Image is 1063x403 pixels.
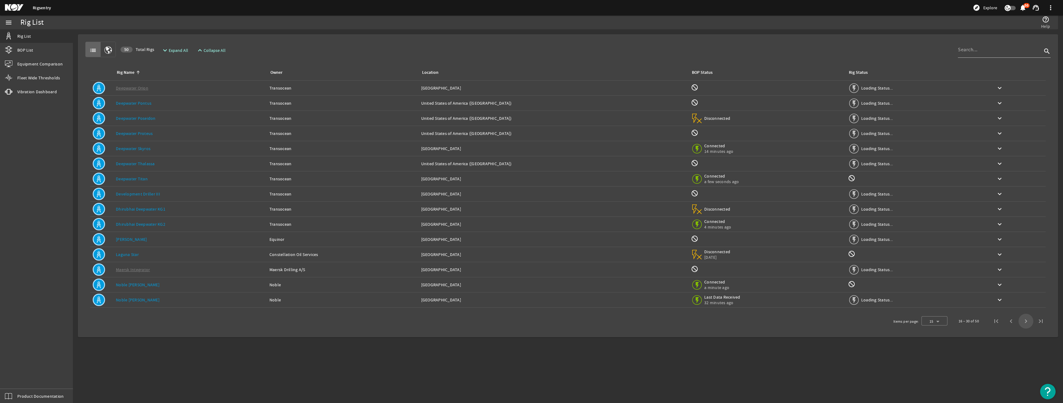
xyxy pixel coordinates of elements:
[421,100,686,106] div: United States of America ([GEOGRAPHIC_DATA])
[269,191,416,197] div: Transocean
[117,69,134,76] div: Rig Name
[116,85,148,91] a: Deepwater Orion
[204,47,226,53] span: Collapse All
[848,250,855,258] mat-icon: Rig Monitoring not available for this rig
[1032,4,1040,11] mat-icon: support_agent
[17,393,64,399] span: Product Documentation
[704,143,734,149] span: Connected
[269,206,416,212] div: Transocean
[116,115,156,121] a: Deepwater Poseidon
[996,220,1003,228] mat-icon: keyboard_arrow_down
[1019,314,1033,329] button: Next page
[116,267,150,272] a: Maersk Integrator
[691,84,698,91] mat-icon: BOP Monitoring not available for this rig
[116,191,160,197] a: Development Driller III
[33,5,51,11] a: Rigsentry
[116,237,147,242] a: [PERSON_NAME]
[421,145,686,152] div: [GEOGRAPHIC_DATA]
[269,221,416,227] div: Transocean
[269,69,414,76] div: Owner
[959,318,979,324] div: 16 – 30 of 50
[893,318,919,325] div: Items per page:
[973,4,980,11] mat-icon: explore
[270,69,282,76] div: Owner
[269,282,416,288] div: Noble
[996,99,1003,107] mat-icon: keyboard_arrow_down
[691,235,698,242] mat-icon: BOP Monitoring not available for this rig
[861,161,893,166] span: Loading Status...
[421,130,686,136] div: United States of America ([GEOGRAPHIC_DATA])
[159,45,191,56] button: Expand All
[116,69,262,76] div: Rig Name
[996,190,1003,198] mat-icon: keyboard_arrow_down
[116,131,153,136] a: Deepwater Proteus
[269,297,416,303] div: Noble
[691,190,698,197] mat-icon: BOP Monitoring not available for this rig
[861,146,893,151] span: Loading Status...
[704,279,731,285] span: Connected
[996,236,1003,243] mat-icon: keyboard_arrow_down
[116,282,159,288] a: Noble [PERSON_NAME]
[421,221,686,227] div: [GEOGRAPHIC_DATA]
[1043,0,1058,15] button: more_vert
[269,176,416,182] div: Transocean
[269,236,416,242] div: Equinor
[1004,314,1019,329] button: Previous page
[861,131,893,136] span: Loading Status...
[861,191,893,197] span: Loading Status...
[116,252,139,257] a: Laguna Star
[996,145,1003,152] mat-icon: keyboard_arrow_down
[861,267,893,272] span: Loading Status...
[861,221,893,227] span: Loading Status...
[194,45,228,56] button: Collapse All
[116,206,165,212] a: Dhirubhai Deepwater KG1
[996,115,1003,122] mat-icon: keyboard_arrow_down
[691,99,698,106] mat-icon: BOP Monitoring not available for this rig
[983,5,997,11] span: Explore
[996,281,1003,288] mat-icon: keyboard_arrow_down
[691,265,698,273] mat-icon: BOP Monitoring not available for this rig
[169,47,188,53] span: Expand All
[692,69,713,76] div: BOP Status
[421,176,686,182] div: [GEOGRAPHIC_DATA]
[704,249,731,254] span: Disconnected
[269,100,416,106] div: Transocean
[269,115,416,121] div: Transocean
[20,19,44,26] div: Rig List
[421,267,686,273] div: [GEOGRAPHIC_DATA]
[269,251,416,258] div: Constellation Oil Services
[996,251,1003,258] mat-icon: keyboard_arrow_down
[269,267,416,273] div: Maersk Drilling A/S
[848,174,855,182] mat-icon: Rig Monitoring not available for this rig
[704,294,740,300] span: Last Data Received
[269,161,416,167] div: Transocean
[421,206,686,212] div: [GEOGRAPHIC_DATA]
[1019,5,1026,11] button: 66
[421,297,686,303] div: [GEOGRAPHIC_DATA]
[1041,23,1050,29] span: Help
[704,115,731,121] span: Disconnected
[861,206,893,212] span: Loading Status...
[116,297,159,303] a: Noble [PERSON_NAME]
[269,85,416,91] div: Transocean
[848,280,855,288] mat-icon: Rig Monitoring not available for this rig
[196,47,201,54] mat-icon: expand_less
[989,314,1004,329] button: First page
[269,130,416,136] div: Transocean
[1019,4,1027,11] mat-icon: notifications
[704,173,739,179] span: Connected
[116,100,151,106] a: Deepwater Pontus
[121,46,154,52] span: Total Rigs
[996,266,1003,273] mat-icon: keyboard_arrow_down
[161,47,166,54] mat-icon: expand_more
[691,159,698,167] mat-icon: BOP Monitoring not available for this rig
[704,285,731,290] span: a minute ago
[704,179,739,184] span: a few seconds ago
[421,236,686,242] div: [GEOGRAPHIC_DATA]
[1040,384,1056,399] button: Open Resource Center
[421,85,686,91] div: [GEOGRAPHIC_DATA]
[861,237,893,242] span: Loading Status...
[849,69,868,76] div: Rig Status
[116,161,155,166] a: Deepwater Thalassa
[17,47,33,53] span: BOP List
